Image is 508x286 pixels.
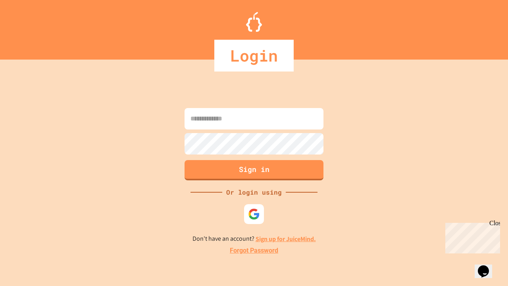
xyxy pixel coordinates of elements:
button: Sign in [185,160,323,180]
p: Don't have an account? [192,234,316,244]
a: Forgot Password [230,246,278,255]
div: Or login using [222,187,286,197]
img: google-icon.svg [248,208,260,220]
iframe: chat widget [442,220,500,253]
img: Logo.svg [246,12,262,32]
div: Chat with us now!Close [3,3,55,50]
div: Login [214,40,294,71]
a: Sign up for JuiceMind. [256,235,316,243]
iframe: chat widget [475,254,500,278]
